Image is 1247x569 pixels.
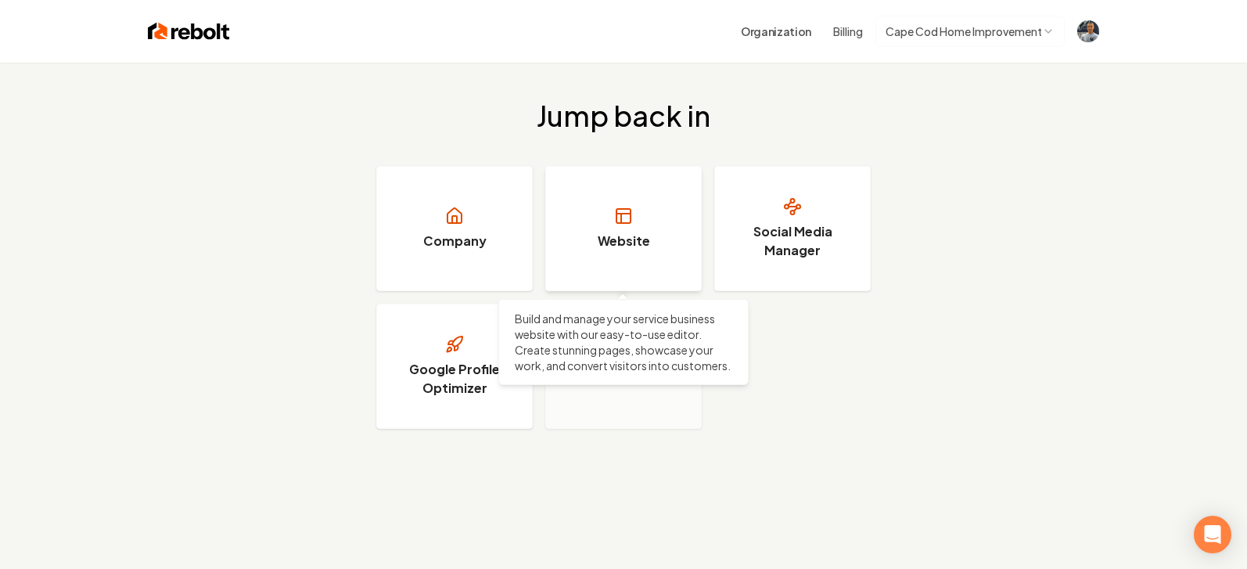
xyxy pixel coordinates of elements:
h3: Social Media Manager [734,222,851,260]
a: Google Profile Optimizer [376,304,533,429]
h3: Website [598,232,650,250]
div: Open Intercom Messenger [1194,516,1231,553]
a: Website [545,166,702,291]
img: Tony Sivitski [1077,20,1099,42]
button: Organization [731,17,821,45]
img: Rebolt Logo [148,20,230,42]
h3: Google Profile Optimizer [396,360,513,398]
h2: Jump back in [537,100,710,131]
button: Billing [833,23,863,39]
a: Company [376,166,533,291]
p: Build and manage your service business website with our easy-to-use editor. Create stunning pages... [515,311,732,373]
h3: Company [423,232,487,250]
button: Open user button [1077,20,1099,42]
a: Social Media Manager [714,166,871,291]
